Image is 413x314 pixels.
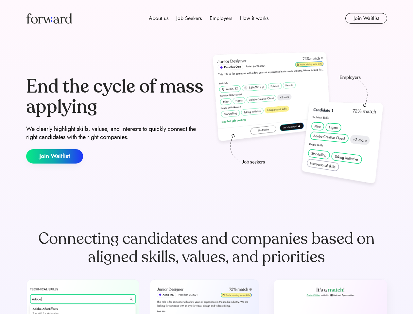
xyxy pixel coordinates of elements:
div: Job Seekers [176,14,202,22]
div: Connecting candidates and companies based on aligned skills, values, and priorities [26,230,387,266]
div: Employers [210,14,232,22]
button: Join Waitlist [345,13,387,24]
img: Forward logo [26,13,72,24]
div: How it works [240,14,268,22]
div: We clearly highlight skills, values, and interests to quickly connect the right candidates with t... [26,125,204,141]
img: hero-image.png [209,50,387,190]
div: End the cycle of mass applying [26,77,204,117]
button: Join Waitlist [26,149,83,164]
div: About us [149,14,168,22]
